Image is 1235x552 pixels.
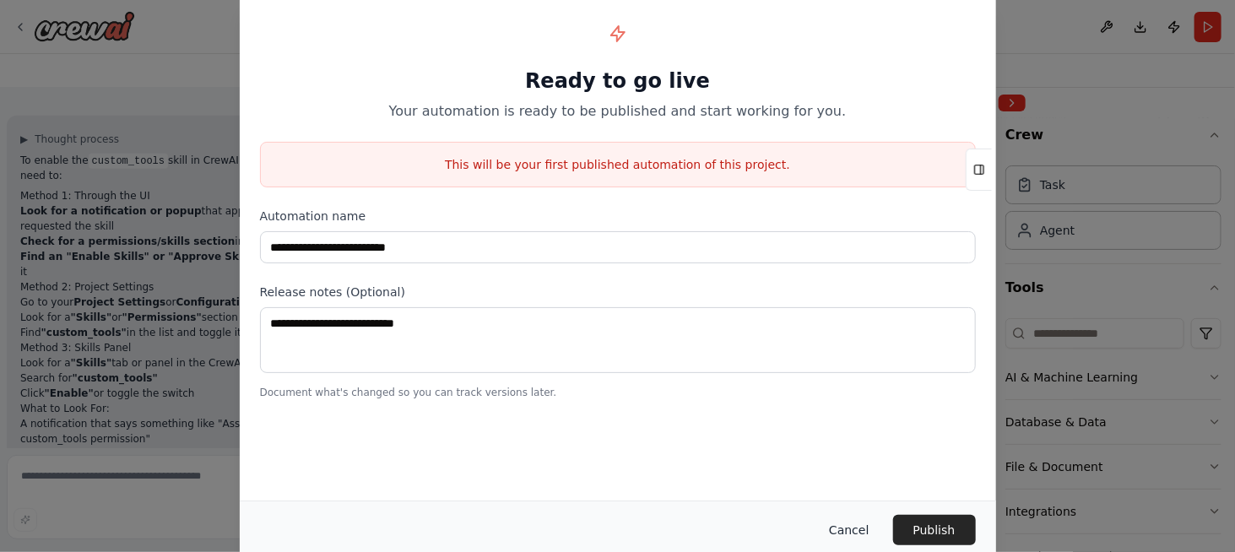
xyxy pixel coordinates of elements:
[260,386,976,399] p: Document what's changed so you can track versions later.
[260,68,976,95] h1: Ready to go live
[260,208,976,225] label: Automation name
[815,515,882,545] button: Cancel
[261,156,975,173] p: This will be your first published automation of this project.
[893,515,976,545] button: Publish
[260,101,976,122] p: Your automation is ready to be published and start working for you.
[260,284,976,300] label: Release notes (Optional)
